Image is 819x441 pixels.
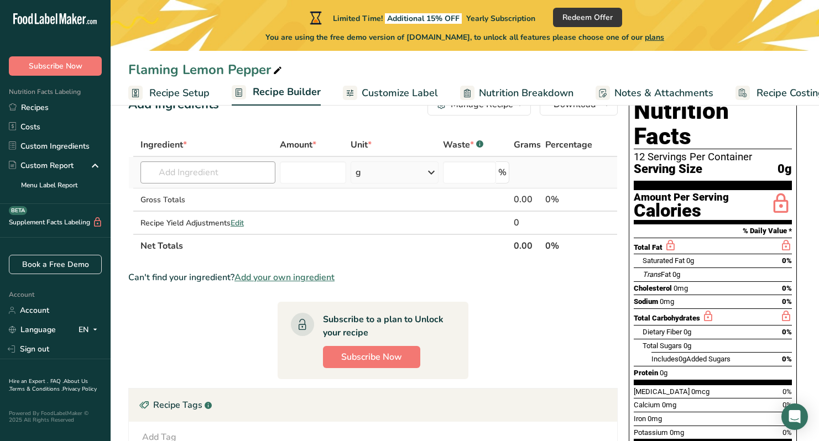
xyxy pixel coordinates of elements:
[128,271,618,284] div: Can't find your ingredient?
[634,224,792,238] section: % Daily Value *
[782,355,792,363] span: 0%
[634,192,729,203] div: Amount Per Serving
[9,160,74,171] div: Custom Report
[9,56,102,76] button: Subscribe Now
[782,256,792,265] span: 0%
[634,401,660,409] span: Calcium
[643,256,685,265] span: Saturated Fat
[634,203,729,219] div: Calories
[280,138,316,151] span: Amount
[614,86,713,101] span: Notes & Attachments
[596,81,713,106] a: Notes & Attachments
[684,328,691,336] span: 0g
[674,284,688,292] span: 0mg
[545,193,592,206] div: 0%
[553,8,622,27] button: Redeem Offer
[79,323,102,337] div: EN
[634,98,792,149] h1: Nutrition Facts
[323,313,446,339] div: Subscribe to a plan to Unlock your recipe
[231,218,244,228] span: Edit
[128,81,210,106] a: Recipe Setup
[634,414,646,423] span: Iron
[660,369,667,377] span: 0g
[643,270,661,279] i: Trans
[140,161,276,183] input: Add Ingredient
[783,428,792,437] span: 0%
[138,234,512,257] th: Net Totals
[234,271,335,284] span: Add your own ingredient
[782,284,792,292] span: 0%
[140,138,187,151] span: Ingredient
[634,428,668,437] span: Potassium
[265,32,664,43] span: You are using the free demo version of [DOMAIN_NAME], to unlock all features please choose one of...
[782,328,792,336] span: 0%
[323,346,420,368] button: Subscribe Now
[562,12,613,23] span: Redeem Offer
[341,350,402,364] span: Subscribe Now
[466,13,535,24] span: Yearly Subscription
[50,377,64,385] a: FAQ .
[660,297,674,306] span: 0mg
[29,60,82,72] span: Subscribe Now
[362,86,438,101] span: Customize Label
[782,297,792,306] span: 0%
[781,403,808,430] div: Open Intercom Messenger
[643,342,682,350] span: Total Sugars
[351,138,372,151] span: Unit
[514,216,541,229] div: 0
[514,138,541,151] span: Grams
[460,81,573,106] a: Nutrition Breakdown
[253,85,321,99] span: Recipe Builder
[691,387,710,396] span: 0mcg
[783,387,792,396] span: 0%
[140,217,276,229] div: Recipe Yield Adjustments
[634,151,792,162] div: 12 Servings Per Container
[356,166,361,179] div: g
[778,162,792,176] span: 0g
[645,32,664,43] span: plans
[783,401,792,409] span: 0%
[662,401,676,409] span: 0mg
[512,234,543,257] th: 0.00
[385,13,462,24] span: Additional 15% OFF
[9,410,102,423] div: Powered By FoodLabelMaker © 2025 All Rights Reserved
[9,377,48,385] a: Hire an Expert .
[9,255,102,274] a: Book a Free Demo
[634,369,658,377] span: Protein
[634,387,690,396] span: [MEDICAL_DATA]
[672,270,680,279] span: 0g
[232,80,321,106] a: Recipe Builder
[9,377,88,393] a: About Us .
[634,243,662,251] span: Total Fat
[634,314,700,322] span: Total Carbohydrates
[634,162,702,176] span: Serving Size
[479,86,573,101] span: Nutrition Breakdown
[634,297,658,306] span: Sodium
[128,60,284,80] div: Flaming Lemon Pepper
[543,234,594,257] th: 0%
[684,342,691,350] span: 0g
[545,138,592,151] span: Percentage
[9,320,56,339] a: Language
[670,428,684,437] span: 0mg
[9,385,62,393] a: Terms & Conditions .
[343,81,438,106] a: Customize Label
[62,385,97,393] a: Privacy Policy
[514,193,541,206] div: 0.00
[307,11,535,24] div: Limited Time!
[686,256,694,265] span: 0g
[679,355,686,363] span: 0g
[634,284,672,292] span: Cholesterol
[140,194,276,206] div: Gross Totals
[129,389,617,422] div: Recipe Tags
[443,138,483,151] div: Waste
[643,328,682,336] span: Dietary Fiber
[9,206,27,215] div: BETA
[651,355,731,363] span: Includes Added Sugars
[149,86,210,101] span: Recipe Setup
[643,270,671,279] span: Fat
[648,414,662,423] span: 0mg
